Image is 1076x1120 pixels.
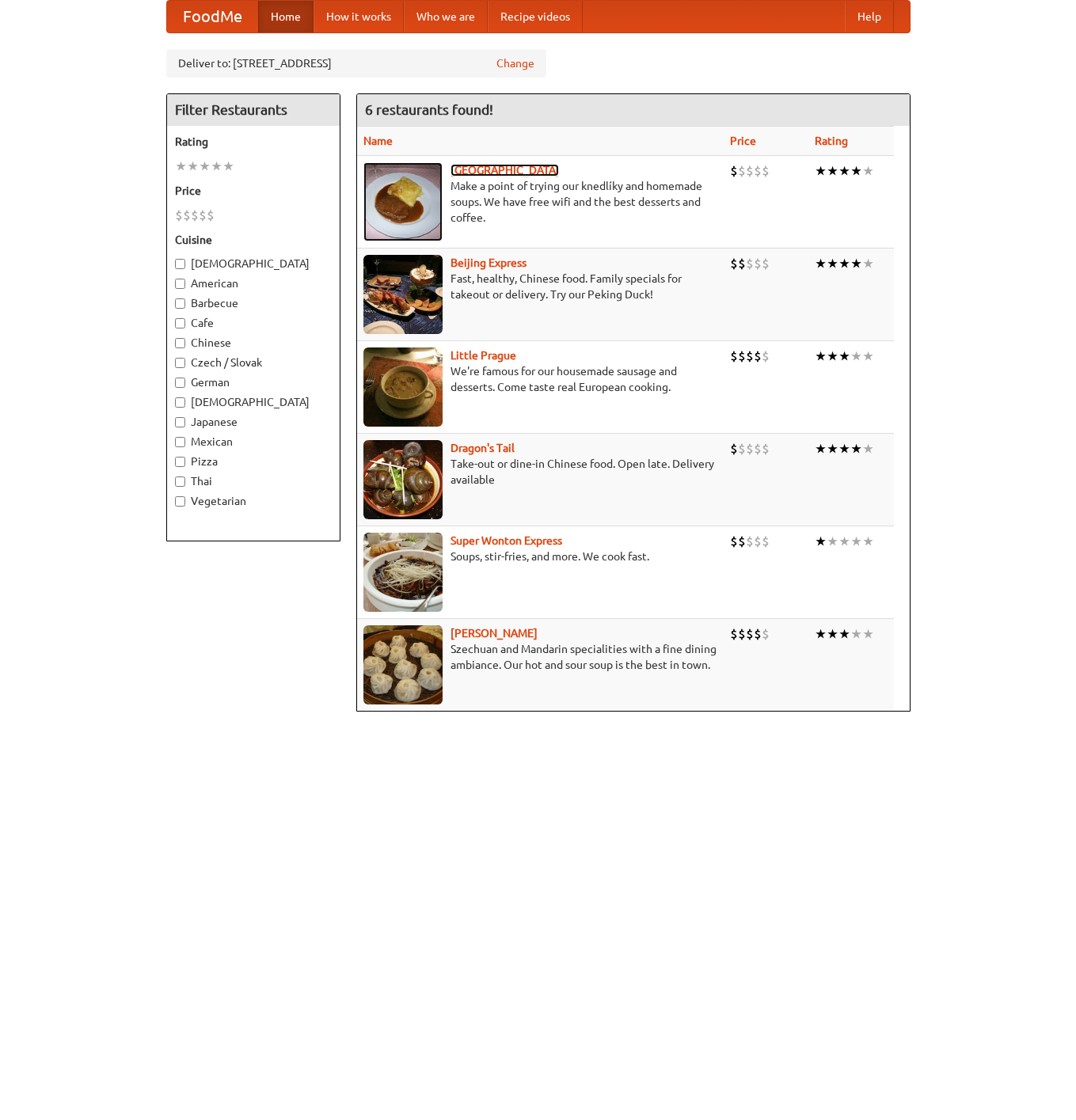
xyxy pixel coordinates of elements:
[363,456,718,488] p: Take-out or dine-in Chinese food. Open late. Delivery available
[175,158,187,175] li: ★
[815,347,827,365] li: ★
[762,533,770,550] li: $
[175,315,332,331] label: Cafe
[827,625,838,643] li: ★
[451,256,527,269] b: Beijing Express
[451,534,562,547] a: Super Wonton Express
[363,549,718,564] p: Soups, stir-fries, and more. We cook fast.
[754,347,762,365] li: $
[738,440,746,457] li: $
[754,533,762,550] li: $
[730,440,738,457] li: $
[187,158,199,175] li: ★
[363,625,443,704] img: shandong.jpg
[175,338,185,348] input: Chinese
[862,347,874,365] li: ★
[175,207,183,224] li: $
[730,162,738,180] li: $
[167,94,340,126] h4: Filter Restaurants
[815,255,827,272] li: ★
[754,625,762,643] li: $
[166,49,546,78] div: Deliver to: [STREET_ADDRESS]
[850,533,862,550] li: ★
[175,493,332,509] label: Vegetarian
[175,378,185,388] input: German
[199,158,211,175] li: ★
[175,335,332,351] label: Chinese
[827,440,838,457] li: ★
[754,440,762,457] li: $
[827,162,838,180] li: ★
[175,256,332,271] label: [DEMOGRAPHIC_DATA]
[258,1,314,32] a: Home
[762,625,770,643] li: $
[850,255,862,272] li: ★
[746,533,754,550] li: $
[175,417,185,427] input: Japanese
[211,158,222,175] li: ★
[175,279,185,289] input: American
[730,135,756,147] a: Price
[746,440,754,457] li: $
[754,162,762,180] li: $
[754,255,762,272] li: $
[363,347,443,427] img: littleprague.jpg
[363,271,718,302] p: Fast, healthy, Chinese food. Family specials for takeout or delivery. Try our Peking Duck!
[862,440,874,457] li: ★
[451,442,515,454] a: Dragon's Tail
[738,625,746,643] li: $
[730,533,738,550] li: $
[363,440,443,519] img: dragon.jpg
[175,496,185,507] input: Vegetarian
[175,298,185,309] input: Barbecue
[738,162,746,180] li: $
[183,207,191,224] li: $
[862,255,874,272] li: ★
[862,162,874,180] li: ★
[862,625,874,643] li: ★
[850,625,862,643] li: ★
[175,473,332,489] label: Thai
[363,533,443,612] img: superwonton.jpg
[175,134,332,150] h5: Rating
[175,358,185,368] input: Czech / Slovak
[815,135,848,147] a: Rating
[175,374,332,390] label: German
[167,1,258,32] a: FoodMe
[175,454,332,469] label: Pizza
[363,363,718,395] p: We're famous for our housemade sausage and desserts. Come taste real European cooking.
[199,207,207,224] li: $
[451,164,559,177] a: [GEOGRAPHIC_DATA]
[175,414,332,430] label: Japanese
[175,295,332,311] label: Barbecue
[175,434,332,450] label: Mexican
[314,1,404,32] a: How it works
[850,440,862,457] li: ★
[175,183,332,199] h5: Price
[488,1,583,32] a: Recipe videos
[815,533,827,550] li: ★
[827,533,838,550] li: ★
[762,440,770,457] li: $
[746,162,754,180] li: $
[175,394,332,410] label: [DEMOGRAPHIC_DATA]
[451,627,538,640] a: [PERSON_NAME]
[730,625,738,643] li: $
[850,162,862,180] li: ★
[451,349,516,362] a: Little Prague
[815,162,827,180] li: ★
[845,1,894,32] a: Help
[815,625,827,643] li: ★
[363,178,718,226] p: Make a point of trying our knedlíky and homemade soups. We have free wifi and the best desserts a...
[862,533,874,550] li: ★
[175,355,332,370] label: Czech / Slovak
[827,347,838,365] li: ★
[815,440,827,457] li: ★
[730,255,738,272] li: $
[762,255,770,272] li: $
[404,1,488,32] a: Who we are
